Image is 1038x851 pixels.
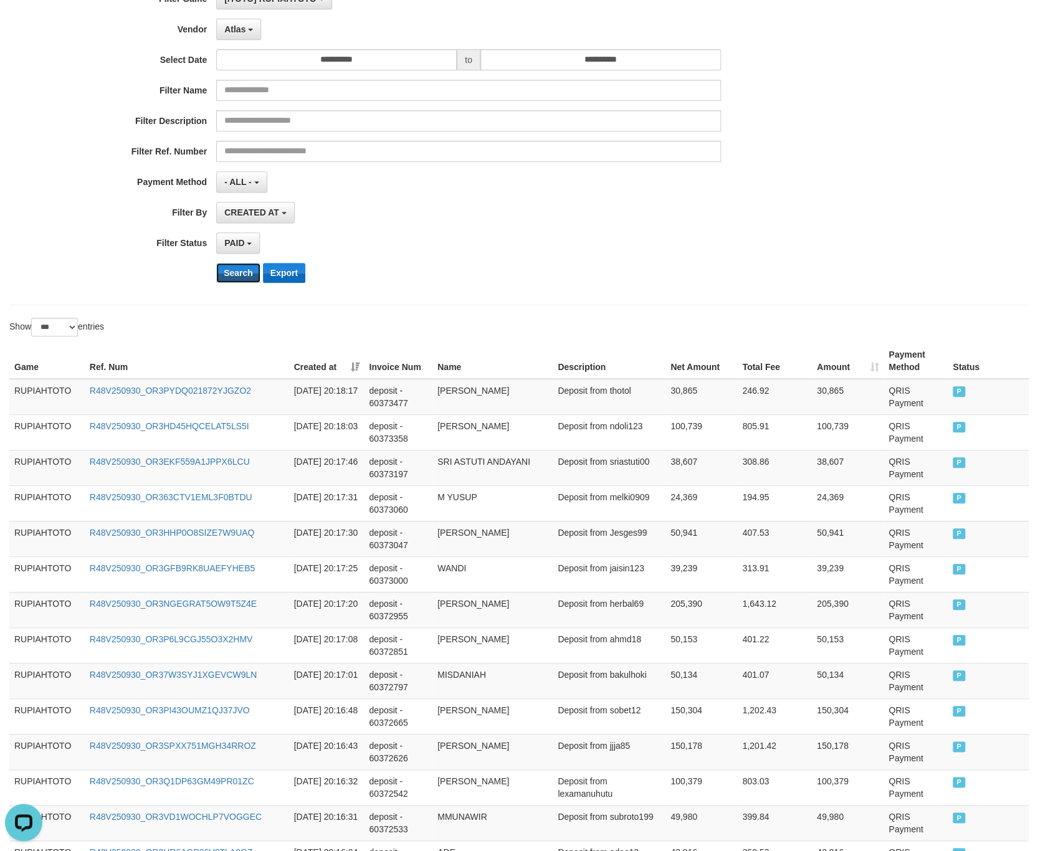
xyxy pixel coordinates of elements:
[737,379,812,415] td: 246.92
[90,670,257,680] a: R48V250930_OR37W3SYJ1XGEVCW9LN
[883,663,948,698] td: QRIS Payment
[883,734,948,769] td: QRIS Payment
[90,457,250,467] a: R48V250930_OR3EKF559A1JPPX6LCU
[737,414,812,450] td: 805.91
[737,521,812,556] td: 407.53
[364,343,432,379] th: Invoice Num
[9,592,85,627] td: RUPIAHTOTO
[289,521,364,556] td: [DATE] 20:17:30
[812,414,883,450] td: 100,739
[90,492,252,502] a: R48V250930_OR363CTV1EML3F0BTDU
[883,627,948,663] td: QRIS Payment
[812,663,883,698] td: 50,134
[364,379,432,415] td: deposit - 60373477
[224,24,245,34] span: Atlas
[553,450,665,485] td: Deposit from sriastuti00
[665,485,737,521] td: 24,369
[737,698,812,734] td: 1,202.43
[364,414,432,450] td: deposit - 60373358
[953,670,965,681] span: PAID
[289,769,364,805] td: [DATE] 20:16:32
[883,556,948,592] td: QRIS Payment
[432,450,553,485] td: SRI ASTUTI ANDAYANI
[364,769,432,805] td: deposit - 60372542
[90,421,249,431] a: R48V250930_OR3HD45HQCELAT5LS5I
[90,741,256,751] a: R48V250930_OR3SPXX751MGH34RROZ
[263,263,305,283] button: Export
[364,663,432,698] td: deposit - 60372797
[665,450,737,485] td: 38,607
[9,343,85,379] th: Game
[9,379,85,415] td: RUPIAHTOTO
[953,777,965,787] span: PAID
[289,734,364,769] td: [DATE] 20:16:43
[883,698,948,734] td: QRIS Payment
[289,379,364,415] td: [DATE] 20:18:17
[883,343,948,379] th: Payment Method
[432,769,553,805] td: [PERSON_NAME]
[90,812,262,822] a: R48V250930_OR3VD1WOCHLP7VOGGEC
[883,521,948,556] td: QRIS Payment
[364,734,432,769] td: deposit - 60372626
[812,556,883,592] td: 39,239
[665,805,737,840] td: 49,980
[289,343,364,379] th: Created at: activate to sort column ascending
[289,414,364,450] td: [DATE] 20:18:03
[953,564,965,574] span: PAID
[224,238,244,248] span: PAID
[432,698,553,734] td: [PERSON_NAME]
[432,592,553,627] td: [PERSON_NAME]
[737,450,812,485] td: 308.86
[9,556,85,592] td: RUPIAHTOTO
[364,805,432,840] td: deposit - 60372533
[216,232,260,254] button: PAID
[432,627,553,663] td: [PERSON_NAME]
[9,318,104,336] label: Show entries
[90,705,250,715] a: R48V250930_OR3PI43OUMZ1QJ37JVO
[9,414,85,450] td: RUPIAHTOTO
[665,592,737,627] td: 205,390
[364,450,432,485] td: deposit - 60373197
[553,343,665,379] th: Description
[432,805,553,840] td: MMUNAWIR
[5,5,42,42] button: Open LiveChat chat widget
[216,263,260,283] button: Search
[289,450,364,485] td: [DATE] 20:17:46
[224,177,252,187] span: - ALL -
[665,521,737,556] td: 50,941
[812,521,883,556] td: 50,941
[553,805,665,840] td: Deposit from subroto199
[953,706,965,716] span: PAID
[289,627,364,663] td: [DATE] 20:17:08
[737,343,812,379] th: Total Fee
[883,769,948,805] td: QRIS Payment
[9,450,85,485] td: RUPIAHTOTO
[948,343,1029,379] th: Status
[553,379,665,415] td: Deposit from thotol
[9,485,85,521] td: RUPIAHTOTO
[432,663,553,698] td: MISDANIAH
[553,485,665,521] td: Deposit from melki0909
[883,450,948,485] td: QRIS Payment
[216,19,261,40] button: Atlas
[553,414,665,450] td: Deposit from ndoli123
[812,734,883,769] td: 150,178
[364,485,432,521] td: deposit - 60373060
[364,592,432,627] td: deposit - 60372955
[9,521,85,556] td: RUPIAHTOTO
[553,698,665,734] td: Deposit from sobet12
[31,318,78,336] select: Showentries
[432,485,553,521] td: M YUSUP
[289,485,364,521] td: [DATE] 20:17:31
[883,485,948,521] td: QRIS Payment
[9,769,85,805] td: RUPIAHTOTO
[883,379,948,415] td: QRIS Payment
[883,592,948,627] td: QRIS Payment
[9,627,85,663] td: RUPIAHTOTO
[812,805,883,840] td: 49,980
[812,343,883,379] th: Amount: activate to sort column ascending
[85,343,289,379] th: Ref. Num
[953,635,965,645] span: PAID
[812,379,883,415] td: 30,865
[737,556,812,592] td: 313.91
